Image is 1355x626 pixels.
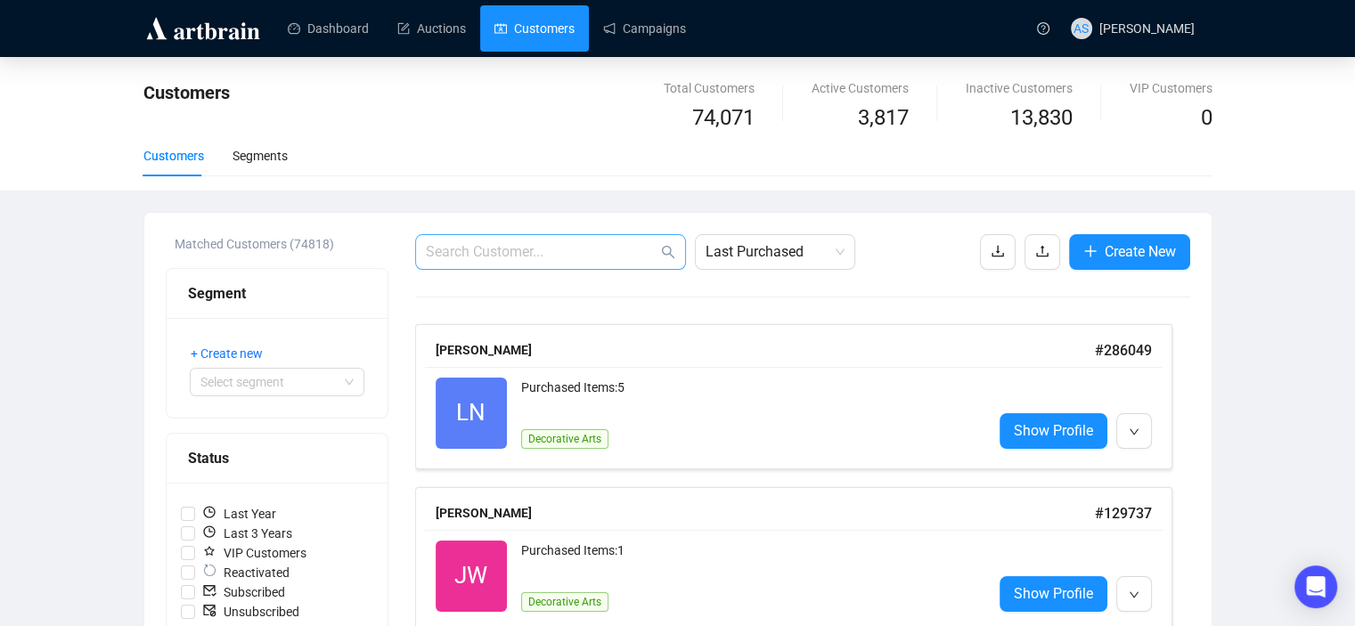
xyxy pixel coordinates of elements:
[1095,342,1152,359] span: # 286049
[195,504,283,524] span: Last Year
[1105,240,1176,263] span: Create New
[1069,234,1190,270] button: Create New
[188,447,366,469] div: Status
[521,429,608,449] span: Decorative Arts
[1099,21,1195,36] span: [PERSON_NAME]
[521,592,608,612] span: Decorative Arts
[1035,244,1049,258] span: upload
[397,5,466,52] a: Auctions
[190,339,277,368] button: + Create new
[195,524,299,543] span: Last 3 Years
[1129,589,1139,600] span: down
[426,241,657,263] input: Search Customer...
[706,235,845,269] span: Last Purchased
[1014,582,1093,605] span: Show Profile
[1037,22,1049,35] span: question-circle
[436,503,1095,523] div: [PERSON_NAME]
[188,282,366,305] div: Segment
[143,82,230,103] span: Customers
[521,378,978,413] div: Purchased Items: 5
[195,582,292,602] span: Subscribed
[1129,427,1139,437] span: down
[858,102,909,135] span: 3,817
[1000,413,1107,449] a: Show Profile
[175,234,388,254] div: Matched Customers (74818)
[191,344,263,363] span: + Create new
[1130,78,1212,98] div: VIP Customers
[143,14,263,43] img: logo
[415,324,1190,469] a: [PERSON_NAME]#286049LNPurchased Items:5Decorative ArtsShow Profile
[454,557,487,594] span: JW
[494,5,575,52] a: Customers
[1294,565,1337,608] div: Open Intercom Messenger
[1000,576,1107,612] a: Show Profile
[664,78,755,98] div: Total Customers
[1201,105,1212,130] span: 0
[1095,505,1152,522] span: # 129737
[288,5,369,52] a: Dashboard
[603,5,686,52] a: Campaigns
[1083,244,1098,258] span: plus
[436,340,1095,360] div: [PERSON_NAME]
[1010,102,1073,135] span: 13,830
[521,541,978,576] div: Purchased Items: 1
[661,245,675,259] span: search
[456,394,486,431] span: LN
[812,78,909,98] div: Active Customers
[1073,19,1089,38] span: AS
[195,543,314,563] span: VIP Customers
[966,78,1073,98] div: Inactive Customers
[991,244,1005,258] span: download
[195,602,306,622] span: Unsubscribed
[195,563,297,582] span: Reactivated
[233,146,288,166] div: Segments
[1014,419,1093,442] span: Show Profile
[143,146,204,166] div: Customers
[692,102,755,135] span: 74,071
